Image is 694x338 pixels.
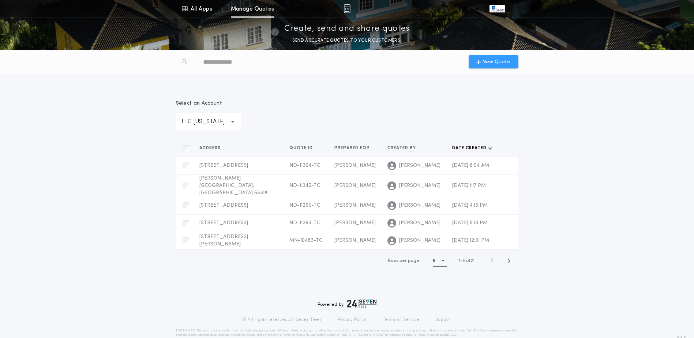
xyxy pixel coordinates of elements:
span: 5 [462,259,465,263]
button: Created by [387,144,421,152]
p: © All rights reserved. 24|Seven Fees [242,317,321,323]
span: [PERSON_NAME] [334,163,376,168]
span: [STREET_ADDRESS][PERSON_NAME] [199,234,248,247]
span: ND-11265-TC [289,203,320,208]
span: [PERSON_NAME] [399,202,440,209]
span: [PERSON_NAME] [399,219,440,227]
span: New Quote [482,58,510,66]
span: [DATE] 1:17 PM [452,183,486,188]
span: Rows per page: [388,259,420,263]
button: Address [199,144,226,152]
div: Powered by [318,299,377,308]
p: Select an Account [176,100,241,107]
span: [PERSON_NAME] [334,183,376,188]
p: Create, send and share quotes [284,23,410,35]
button: Date created [452,144,492,152]
a: Terms of Service [383,317,419,323]
span: [DATE] 4:13 PM [452,203,488,208]
span: ND-11263-TC [289,220,320,226]
span: [PERSON_NAME] [334,238,376,243]
span: Quote ID [289,145,314,151]
a: [URL][DOMAIN_NAME] [348,334,384,337]
button: New Quote [469,55,518,68]
span: ND-11364-TC [289,163,320,168]
span: [DATE] 8:54 AM [452,163,489,168]
span: Date created [452,145,488,151]
img: img [344,4,350,13]
span: Address [199,145,222,151]
button: Quote ID [289,144,318,152]
span: [PERSON_NAME] [399,162,440,169]
button: 5 [433,255,447,267]
img: logo [347,299,377,308]
span: [STREET_ADDRESS] [199,163,248,168]
button: TTC [US_STATE] [176,113,241,131]
span: [DATE] 5:13 PM [452,220,488,226]
span: [PERSON_NAME] [399,182,440,189]
span: [STREET_ADDRESS] [199,220,248,226]
p: TTC [US_STATE] [180,117,236,126]
a: Privacy Policy [337,317,367,323]
span: [PERSON_NAME] [334,220,376,226]
span: 1 [458,259,460,263]
span: Prepared for [334,145,371,151]
p: SEND ACCURATE QUOTES TO YOUR CUSTOMERS. [292,37,401,44]
a: Support [435,317,452,323]
img: vs-icon [489,5,505,12]
span: [STREET_ADDRESS] [199,203,248,208]
span: MN-10483-TC [289,238,323,243]
span: [PERSON_NAME] [399,237,440,244]
span: [DATE] 12:31 PM [452,238,489,243]
h1: 5 [433,257,435,264]
span: of 21 [466,258,474,264]
span: [PERSON_NAME][GEOGRAPHIC_DATA], [GEOGRAPHIC_DATA] 58318 [199,176,267,196]
span: ND-11345-TC [289,183,320,188]
p: DISCLAIMER: This estimate is provided for informational purposes only. 24|Seven Fees, a product o... [176,328,518,337]
span: Created by [387,145,417,151]
span: [PERSON_NAME] [334,203,376,208]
